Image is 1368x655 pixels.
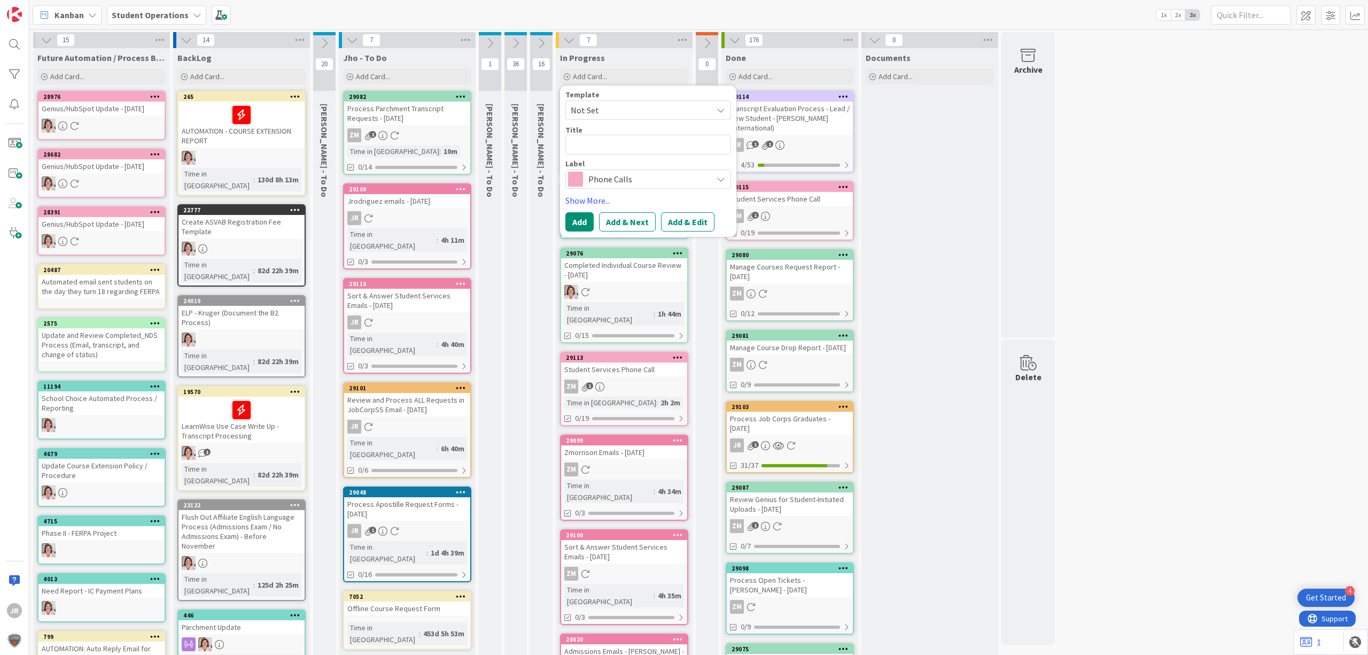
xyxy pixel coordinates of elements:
div: 29087Review Genius for Student-Initiated Uploads - [DATE] [727,483,853,516]
span: : [654,590,655,602]
span: 0/3 [575,507,585,519]
div: JR [347,211,361,225]
span: 3x [1185,10,1200,20]
label: Title [565,125,582,135]
div: JR [347,420,361,434]
div: Review Genius for Student-Initiated Uploads - [DATE] [727,492,853,516]
div: 265AUTOMATION - COURSE EXTENSION REPORT [178,92,305,148]
span: BackLog [177,52,212,63]
div: 29080Manage Courses Request Report - [DATE] [727,250,853,283]
div: 2575 [38,319,165,328]
div: 29081 [727,331,853,341]
div: Completed Individual Course Review - [DATE] [561,258,687,282]
img: EW [42,543,56,557]
b: Student Operations [112,10,189,20]
div: 24019ELP - Kruger (Document the B2 Process) [178,296,305,329]
div: 4715Phase II - FERPA Project [38,517,165,540]
div: 29080 [732,251,853,259]
div: 29087 [727,483,853,492]
div: 23122 [178,500,305,510]
span: 1 [752,212,759,219]
div: 28682Genius/HubSpot Update - [DATE] [38,150,165,173]
div: 19570LearnWise Use Case Write Up - Transcript Processing [178,387,305,443]
span: Add Card... [739,72,773,81]
span: 1 [752,141,759,148]
div: Time in [GEOGRAPHIC_DATA] [347,333,437,356]
img: EW [182,333,196,346]
span: 4/53 [741,159,755,171]
div: ZM [730,358,744,372]
div: ZM [730,287,744,300]
img: EW [42,119,56,133]
div: 4013Need Report - IC Payment Plans [38,574,165,598]
div: 28391 [43,209,165,216]
span: 7 [362,34,380,47]
div: Student Services Phone Call [561,363,687,376]
div: 29099 [566,437,687,444]
span: 1 [766,141,773,148]
div: Process Open Tickets - [PERSON_NAME] - [DATE] [727,573,853,597]
span: 1 [752,441,759,448]
div: 7052 [344,592,470,602]
div: Time in [GEOGRAPHIC_DATA] [182,168,253,191]
div: Genius/HubSpot Update - [DATE] [38,102,165,115]
div: 82d 22h 39m [255,469,301,481]
span: 0 [698,58,716,71]
img: EW [182,242,196,256]
span: 176 [745,34,763,47]
span: Emilie - To Do [319,104,330,197]
div: 29080 [727,250,853,260]
div: 28682 [43,151,165,158]
div: 82d 22h 39m [255,356,301,367]
span: Label [565,160,585,167]
div: 29113 [561,353,687,363]
div: 29098 [727,564,853,573]
img: EW [42,176,56,190]
div: 29103 [732,403,853,411]
span: Zaida - To Do [485,104,495,197]
div: 29082 [349,93,470,101]
img: EW [182,446,196,460]
span: 0/7 [741,541,751,552]
span: : [253,579,255,591]
span: 16 [532,58,550,71]
div: 28620 [561,635,687,644]
div: 29100Sort & Answer Student Services Emails - [DATE] [561,530,687,564]
span: : [654,486,655,497]
div: JR [344,524,470,538]
span: 0/19 [575,413,589,424]
div: 29113 [566,354,687,361]
span: 1 [586,382,593,389]
div: ELP - Kruger (Document the B2 Process) [178,306,305,329]
div: 4 [1345,586,1355,596]
span: Add Card... [356,72,390,81]
div: Update and Review Completed_NDS Process (Email, transcript, and change of status) [38,328,165,361]
div: 1h 44m [655,308,684,320]
img: EW [42,418,56,432]
div: Time in [GEOGRAPHIC_DATA] [182,259,253,282]
span: Support [22,2,49,14]
div: ZM [727,209,853,223]
div: EW [178,333,305,346]
div: 29076 [566,250,687,257]
div: 29100 [566,531,687,539]
div: Time in [GEOGRAPHIC_DATA] [182,350,253,373]
img: EW [198,637,212,651]
div: Process Job Corps Graduates - [DATE] [727,412,853,435]
div: 28391Genius/HubSpot Update - [DATE] [38,207,165,231]
div: ZM [347,128,361,142]
div: 29110 [349,280,470,288]
div: Process Apostille Request Forms - [DATE] [344,497,470,521]
div: 29114 [732,93,853,101]
div: 4h 11m [438,234,467,246]
div: EW [178,556,305,570]
div: 19570 [183,388,305,396]
span: 0/14 [358,161,372,173]
div: 29115 [727,182,853,192]
div: EW [38,601,165,615]
div: EW [38,119,165,133]
div: Time in [GEOGRAPHIC_DATA] [564,302,654,326]
div: EW [178,151,305,165]
div: Zmorrison Emails - [DATE] [561,445,687,459]
div: 29048 [349,489,470,496]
